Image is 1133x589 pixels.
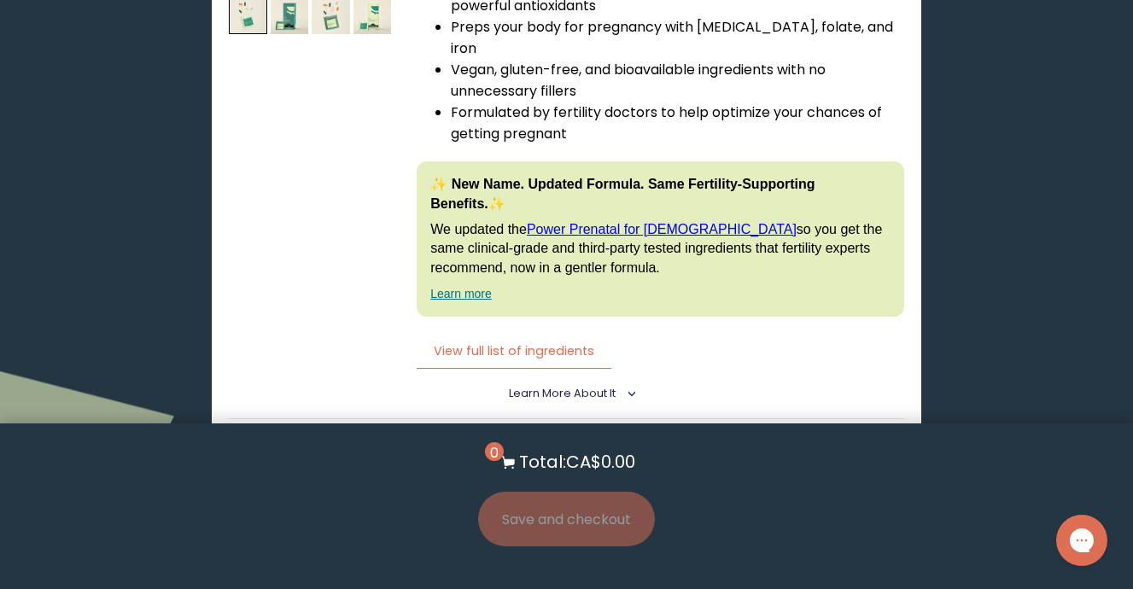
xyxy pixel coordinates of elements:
span: Learn More About it [509,386,616,400]
li: Formulated by fertility doctors to help optimize your chances of getting pregnant [451,102,904,144]
li: Preps your body for pregnancy with [MEDICAL_DATA], folate, and iron [451,16,904,59]
li: Vegan, gluten-free, and bioavailable ingredients with no unnecessary fillers [451,59,904,102]
span: 0 [485,442,504,461]
button: View full list of ingredients [417,334,611,369]
iframe: Gorgias live chat messenger [1048,509,1116,572]
i: < [621,389,636,398]
button: Save and checkout [478,492,655,546]
strong: ✨ New Name. Updated Formula. Same Fertility-Supporting Benefits.✨ [430,177,815,210]
p: We updated the so you get the same clinical-grade and third-party tested ingredients that fertili... [430,220,891,277]
summary: Learn More About it < [509,386,624,401]
a: Power Prenatal for [DEMOGRAPHIC_DATA] [527,222,797,236]
a: Learn more [430,287,492,300]
p: Total: CA$0.00 [519,449,635,475]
